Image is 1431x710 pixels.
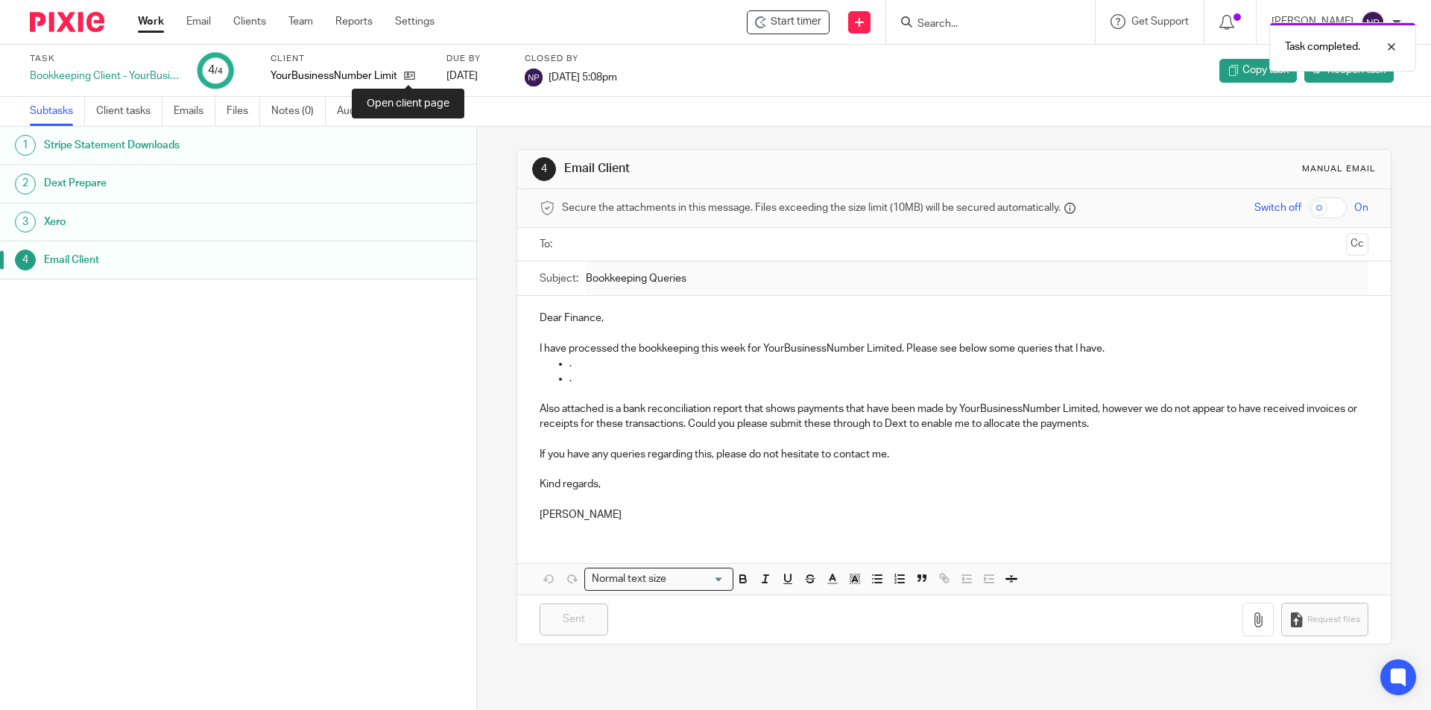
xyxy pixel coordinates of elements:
div: 3 [15,212,36,232]
p: Task completed. [1285,39,1360,54]
label: Subject: [540,271,578,286]
p: Kind regards, [540,477,1368,492]
button: Request files [1281,603,1368,636]
a: Reports [335,14,373,29]
a: Notes (0) [271,97,326,126]
label: Client [271,53,428,65]
span: On [1354,200,1368,215]
input: Sent [540,603,608,635]
h1: Xero [44,211,323,233]
p: I have processed the bookkeeping this week for YourBusinessNumber Limited. Please see below some ... [540,341,1368,356]
img: svg%3E [525,69,543,86]
span: Normal text size [588,571,669,587]
a: Audit logs [337,97,394,126]
div: 2 [15,174,36,194]
a: Settings [395,14,435,29]
a: Work [138,14,164,29]
p: [PERSON_NAME] [540,507,1368,522]
span: Secure the attachments in this message. Files exceeding the size limit (10MB) will be secured aut... [562,200,1061,215]
p: Also attached is a bank reconciliation report that shows payments that have been made by YourBusi... [540,402,1368,432]
button: Cc [1346,233,1368,256]
label: To: [540,237,556,252]
input: Search for option [671,571,724,587]
div: Manual email [1302,163,1376,175]
a: Subtasks [30,97,85,126]
p: Dear Finance, [540,311,1368,326]
img: Pixie [30,12,104,32]
div: 4 [15,250,36,270]
p: . [569,356,1368,371]
small: /4 [215,67,223,75]
label: Closed by [525,53,617,65]
h1: Stripe Statement Downloads [44,134,323,156]
div: YourBusinessNumber Limited - Bookkeeping Client - YourBusinessNumber [747,10,830,34]
span: Switch off [1254,200,1301,215]
h1: Email Client [564,161,986,177]
div: Search for option [584,568,733,591]
div: 1 [15,135,36,156]
a: Client tasks [96,97,162,126]
div: [DATE] [446,69,506,83]
a: Team [288,14,313,29]
a: Files [227,97,260,126]
label: Task [30,53,179,65]
h1: Email Client [44,249,323,271]
p: . [569,371,1368,386]
span: Request files [1307,614,1360,626]
div: Bookkeeping Client - YourBusinessNumber [30,69,179,83]
span: [DATE] 5:08pm [549,72,617,82]
img: svg%3E [1361,10,1385,34]
a: Clients [233,14,266,29]
a: Email [186,14,211,29]
h1: Dext Prepare [44,172,323,194]
p: YourBusinessNumber Limited [271,69,397,83]
p: If you have any queries regarding this, please do not hesitate to contact me. [540,447,1368,462]
a: Emails [174,97,215,126]
label: Due by [446,53,506,65]
div: 4 [532,157,556,181]
div: 4 [208,62,223,79]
